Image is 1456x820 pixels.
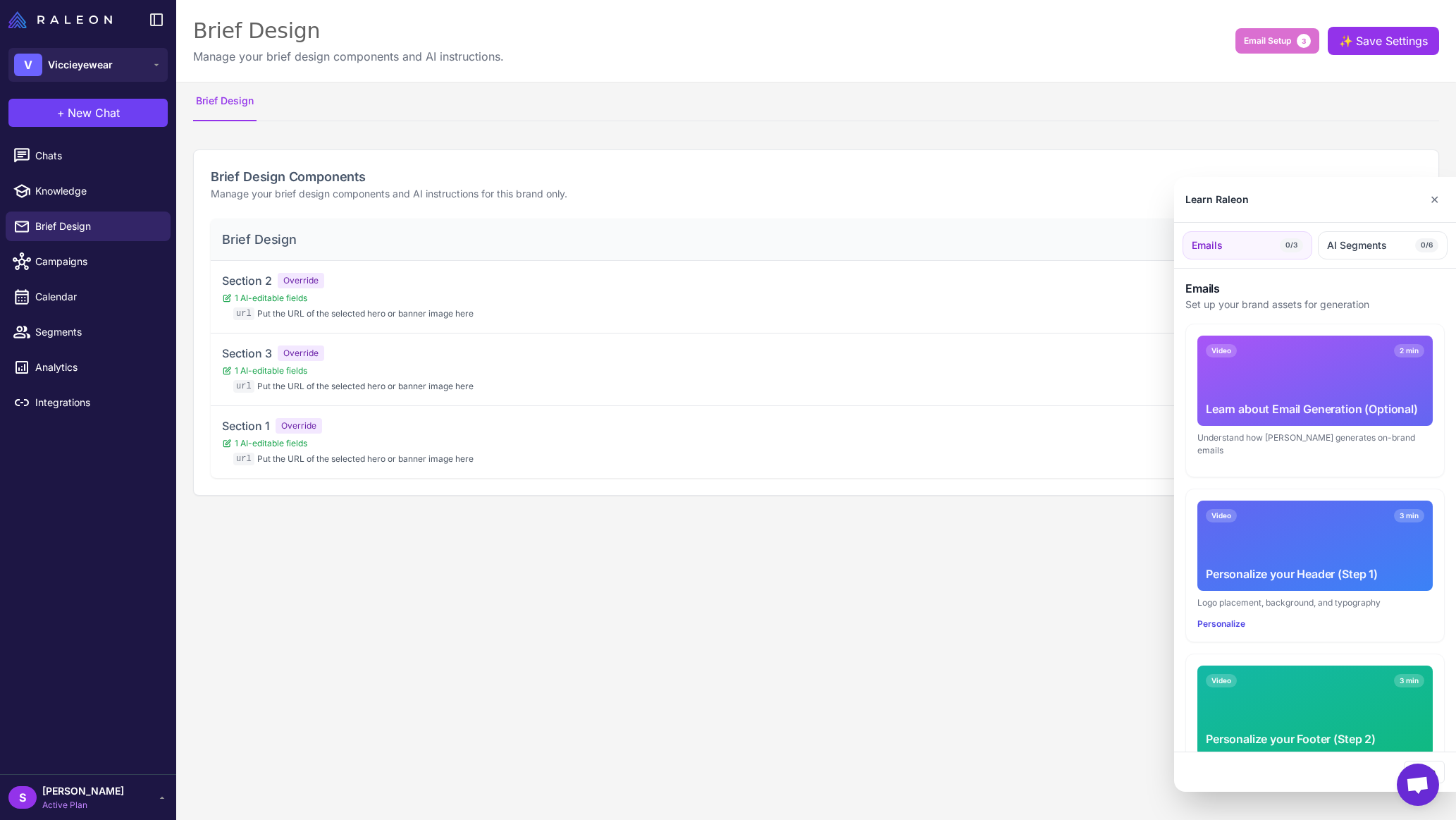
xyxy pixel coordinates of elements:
p: Set up your brand assets for generation [1185,297,1445,312]
div: Open chat [1397,764,1439,806]
h3: Emails [1185,280,1445,297]
div: Understand how [PERSON_NAME] generates on-brand emails [1197,432,1433,457]
button: Emails0/3 [1183,231,1312,259]
span: 2 min [1394,344,1424,357]
div: Learn about Email Generation (Optional) [1206,400,1424,417]
span: Emails [1192,238,1223,253]
span: 0/3 [1280,238,1303,252]
button: Personalize [1197,618,1245,630]
span: Video [1206,344,1237,357]
button: Close [1424,185,1445,214]
span: 0/6 [1415,238,1438,252]
div: Learn Raleon [1185,192,1249,207]
div: Personalize your Header (Step 1) [1206,565,1424,582]
span: Video [1206,674,1237,687]
div: Personalize your Footer (Step 2) [1206,730,1424,747]
span: Video [1206,509,1237,522]
span: AI Segments [1327,238,1387,253]
span: 3 min [1394,674,1424,687]
button: AI Segments0/6 [1318,231,1448,259]
div: Logo placement, background, and typography [1197,596,1433,609]
button: Close [1404,761,1445,783]
span: 3 min [1394,509,1424,522]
